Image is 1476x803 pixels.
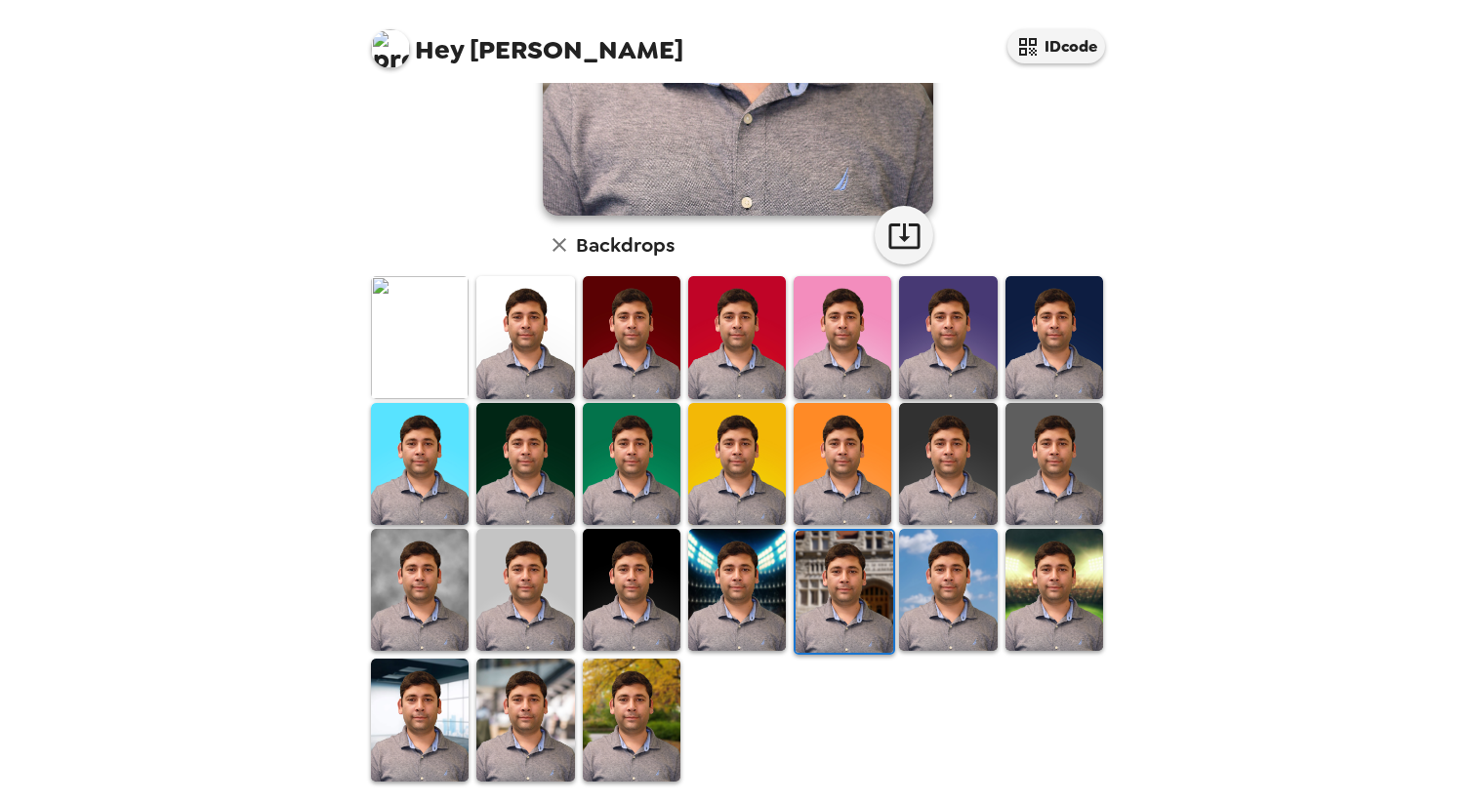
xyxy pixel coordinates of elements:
[415,32,464,67] span: Hey
[576,229,675,261] h6: Backdrops
[371,20,683,63] span: [PERSON_NAME]
[371,29,410,68] img: profile pic
[371,276,469,398] img: Original
[1007,29,1105,63] button: IDcode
